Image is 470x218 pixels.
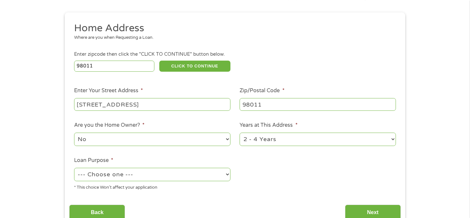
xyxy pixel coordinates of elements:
label: Loan Purpose [74,157,113,164]
div: * This choice Won’t affect your application [74,182,230,191]
div: Where are you when Requesting a Loan. [74,35,391,41]
label: Enter Your Street Address [74,87,143,94]
input: 1 Main Street [74,98,230,110]
label: Years at This Address [240,122,297,129]
h2: Home Address [74,22,391,35]
label: Are you the Home Owner? [74,122,145,129]
input: Enter Zipcode (e.g 01510) [74,61,155,72]
label: Zip/Postal Code [240,87,284,94]
button: CLICK TO CONTINUE [159,61,230,72]
div: Enter zipcode then click the "CLICK TO CONTINUE" button below. [74,51,396,58]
